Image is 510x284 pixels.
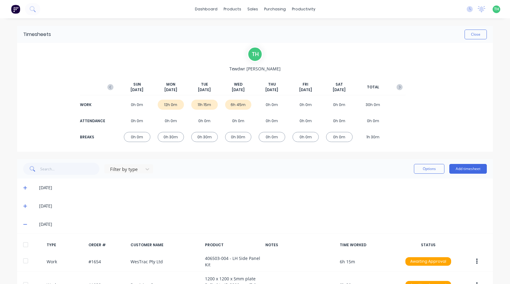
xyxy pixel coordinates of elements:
[80,102,104,108] div: WORK
[326,132,353,142] div: 0h 0m
[201,82,208,87] span: TUE
[11,5,20,14] img: Factory
[494,6,499,12] span: TH
[303,82,308,87] span: FRI
[39,221,487,228] div: [DATE]
[336,82,343,87] span: SAT
[198,87,211,93] span: [DATE]
[225,100,252,110] div: 6h 45m
[400,242,456,248] div: STATUS
[133,82,141,87] span: SUN
[229,66,281,72] span: Tewdwr [PERSON_NAME]
[449,164,487,174] button: Add timesheet
[289,5,318,14] div: productivity
[340,242,395,248] div: TIME WORKED
[414,164,444,174] button: Options
[124,116,150,126] div: 0h 0m
[360,132,386,142] div: 1h 30m
[131,87,143,93] span: [DATE]
[225,132,252,142] div: 0h 30m
[261,5,289,14] div: purchasing
[405,257,451,266] div: Awaiting Approval
[23,31,51,38] div: Timesheets
[265,87,278,93] span: [DATE]
[244,5,261,14] div: sales
[293,100,319,110] div: 0h 0m
[47,242,84,248] div: TYPE
[259,116,285,126] div: 0h 0m
[191,100,218,110] div: 11h 15m
[80,118,104,124] div: ATTENDANCE
[259,132,285,142] div: 0h 0m
[360,116,386,126] div: 0h 0m
[221,5,244,14] div: products
[259,100,285,110] div: 0h 0m
[293,116,319,126] div: 0h 0m
[39,203,487,209] div: [DATE]
[158,100,184,110] div: 12h 0m
[293,132,319,142] div: 0h 0m
[299,87,312,93] span: [DATE]
[191,116,218,126] div: 0h 0m
[326,100,353,110] div: 0h 0m
[465,30,487,39] button: Close
[205,242,260,248] div: PRODUCT
[164,87,177,93] span: [DATE]
[268,82,276,87] span: THU
[360,100,386,110] div: 30h 0m
[88,242,126,248] div: ORDER #
[234,82,242,87] span: WED
[124,132,150,142] div: 0h 0m
[124,100,150,110] div: 0h 0m
[39,184,487,191] div: [DATE]
[191,132,218,142] div: 0h 30m
[192,5,221,14] a: dashboard
[232,87,245,93] span: [DATE]
[367,84,379,90] span: TOTAL
[333,87,346,93] span: [DATE]
[131,242,200,248] div: CUSTOMER NAME
[40,163,100,175] input: Search...
[265,242,335,248] div: NOTES
[158,116,184,126] div: 0h 0m
[247,47,263,62] div: T H
[326,116,353,126] div: 0h 0m
[158,132,184,142] div: 0h 30m
[80,134,104,140] div: BREAKS
[166,82,175,87] span: MON
[225,116,252,126] div: 0h 0m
